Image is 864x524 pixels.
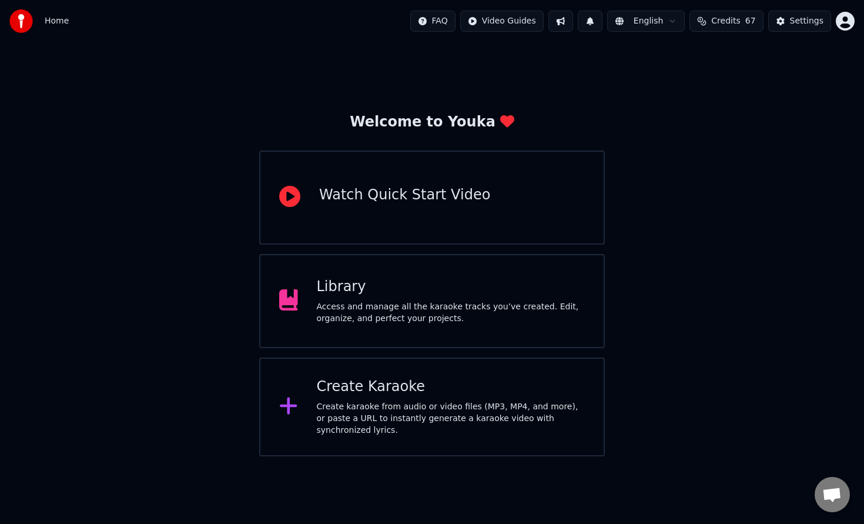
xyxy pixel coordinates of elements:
button: Credits67 [689,11,763,32]
button: FAQ [410,11,456,32]
div: Access and manage all the karaoke tracks you’ve created. Edit, organize, and perfect your projects. [317,301,585,325]
span: Home [45,15,69,27]
span: 67 [745,15,756,27]
nav: breadcrumb [45,15,69,27]
div: Settings [790,15,823,27]
span: Credits [711,15,740,27]
div: Create karaoke from audio or video files (MP3, MP4, and more), or paste a URL to instantly genera... [317,401,585,436]
div: Welcome to Youka [350,113,514,132]
button: Video Guides [460,11,544,32]
img: youka [9,9,33,33]
div: Library [317,278,585,296]
a: Open chat [815,477,850,512]
div: Watch Quick Start Video [319,186,490,205]
button: Settings [768,11,831,32]
div: Create Karaoke [317,378,585,396]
